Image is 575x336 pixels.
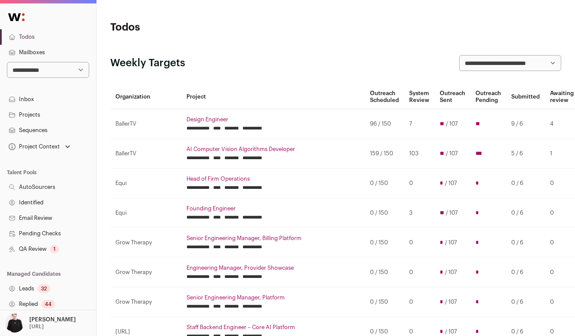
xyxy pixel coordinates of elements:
[446,120,458,127] span: / 107
[110,139,181,169] td: BallerTV
[470,85,506,109] th: Outreach Pending
[506,258,545,287] td: 0 / 6
[445,239,457,246] span: / 107
[404,169,435,198] td: 0
[186,176,360,182] a: Head of Firm Operations
[365,139,404,169] td: 159 / 150
[37,284,50,293] div: 32
[365,198,404,228] td: 0 / 150
[5,314,24,333] img: 9240684-medium_jpg
[404,228,435,258] td: 0
[110,169,181,198] td: Equi
[365,287,404,317] td: 0 / 150
[110,21,261,34] h1: Todos
[365,169,404,198] td: 0 / 150
[186,146,360,153] a: AI Computer Vision Algorithms Developer
[7,143,60,150] div: Project Context
[446,210,458,216] span: / 107
[186,324,360,331] a: Staff Backend Engineer – Core AI Platform
[186,116,360,123] a: Design Engineer
[110,228,181,258] td: Grow Therapy
[445,269,457,276] span: / 107
[110,85,181,109] th: Organization
[445,328,457,335] span: / 107
[404,139,435,169] td: 103
[404,198,435,228] td: 3
[445,299,457,305] span: / 107
[506,139,545,169] td: 5 / 6
[506,169,545,198] td: 0 / 6
[110,56,185,70] h2: Weekly Targets
[404,287,435,317] td: 0
[506,85,545,109] th: Submitted
[50,245,59,253] div: 1
[506,198,545,228] td: 0 / 6
[41,300,55,308] div: 44
[435,85,470,109] th: Outreach Sent
[110,287,181,317] td: Grow Therapy
[110,258,181,287] td: Grow Therapy
[110,109,181,139] td: BallerTV
[404,258,435,287] td: 0
[446,150,458,157] span: / 107
[3,314,78,333] button: Open dropdown
[404,85,435,109] th: System Review
[365,258,404,287] td: 0 / 150
[29,316,76,323] p: [PERSON_NAME]
[506,287,545,317] td: 0 / 6
[186,235,360,242] a: Senior Engineering Manager, Billing Platform
[181,85,365,109] th: Project
[7,141,72,153] button: Open dropdown
[365,228,404,258] td: 0 / 150
[506,228,545,258] td: 0 / 6
[445,180,457,187] span: / 107
[186,294,360,301] a: Senior Engineering Manager, Platform
[506,109,545,139] td: 9 / 6
[186,265,360,271] a: Engineering Manager, Provider Showcase
[186,205,360,212] a: Founding Engineer
[365,109,404,139] td: 96 / 150
[3,9,29,26] img: Wellfound
[404,109,435,139] td: 7
[110,198,181,228] td: Equi
[29,323,44,330] p: [URL]
[365,85,404,109] th: Outreach Scheduled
